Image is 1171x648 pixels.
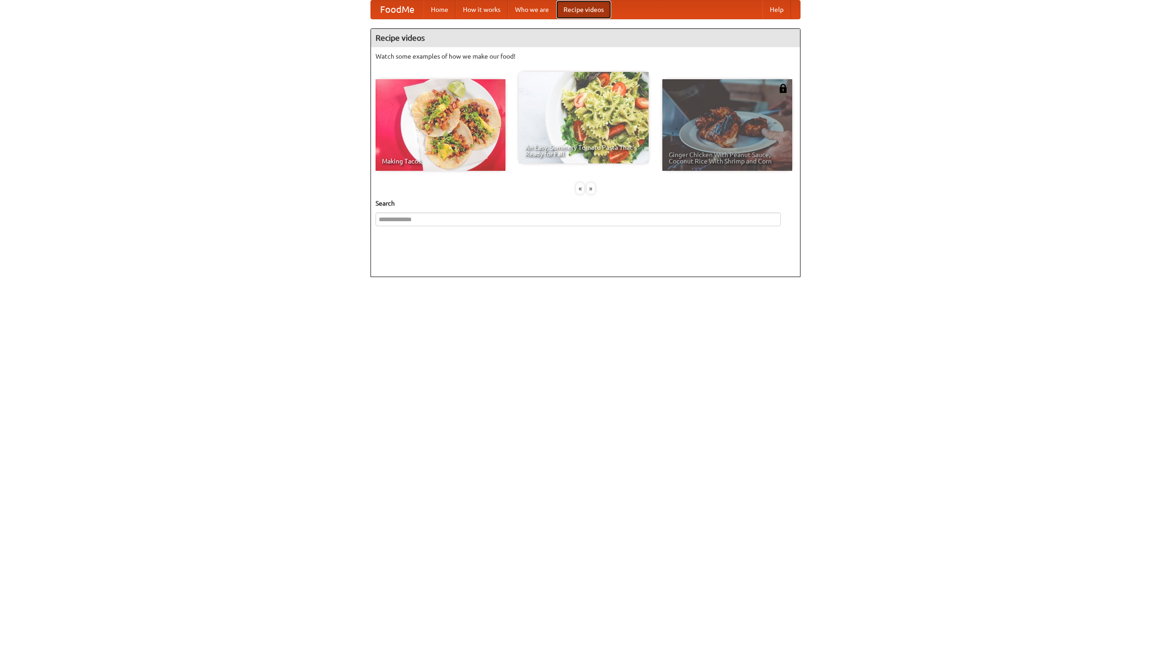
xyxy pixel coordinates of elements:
img: 483408.png [779,84,788,93]
div: » [587,183,595,194]
a: Who we are [508,0,556,19]
div: « [576,183,584,194]
a: FoodMe [371,0,424,19]
h5: Search [376,199,795,208]
a: Recipe videos [556,0,611,19]
h4: Recipe videos [371,29,800,47]
a: An Easy, Summery Tomato Pasta That's Ready for Fall [519,72,649,163]
a: Making Tacos [376,79,505,171]
a: Help [763,0,791,19]
p: Watch some examples of how we make our food! [376,52,795,61]
span: An Easy, Summery Tomato Pasta That's Ready for Fall [525,144,642,157]
span: Making Tacos [382,158,499,164]
a: How it works [456,0,508,19]
a: Home [424,0,456,19]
